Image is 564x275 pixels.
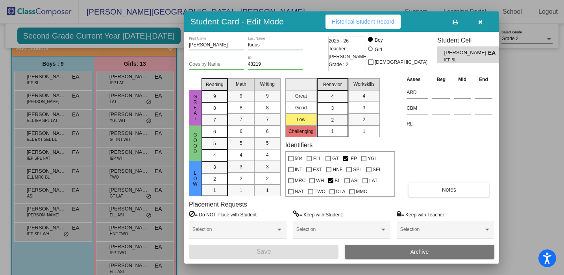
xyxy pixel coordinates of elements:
[349,154,357,163] span: IEP
[240,92,242,100] span: 9
[260,81,275,88] span: Writing
[213,93,216,100] span: 9
[240,116,242,123] span: 7
[213,164,216,171] span: 3
[240,104,242,111] span: 8
[331,93,334,100] span: 4
[213,140,216,147] span: 5
[345,245,494,259] button: Archive
[407,118,428,130] input: assessment
[369,176,377,185] span: LAT
[374,46,382,53] div: Girl
[189,210,258,218] label: = Do NOT Place with Student:
[190,17,284,26] h3: Student Card - Edit Mode
[333,165,342,174] span: HNF
[473,75,494,84] th: End
[442,186,456,193] span: Notes
[405,75,430,84] th: Asses
[213,187,216,194] span: 1
[314,187,325,196] span: TWO
[240,151,242,159] span: 4
[295,165,302,174] span: INT
[336,187,345,196] span: DLA
[351,176,359,185] span: ASI
[266,151,269,159] span: 4
[285,141,313,149] label: Identifiers
[266,116,269,123] span: 7
[316,176,324,185] span: WH
[488,49,499,57] span: EA
[213,128,216,135] span: 6
[325,15,401,29] button: Historical Student Record
[362,128,365,135] span: 1
[192,94,199,122] span: Great
[374,37,383,44] div: Boy
[266,163,269,170] span: 3
[189,245,338,259] button: Save
[411,249,429,255] span: Archive
[444,57,483,63] span: IEP BL
[430,75,452,84] th: Beg
[444,49,488,57] span: [PERSON_NAME]
[409,183,489,197] button: Notes
[295,187,304,196] span: NAT
[266,92,269,100] span: 9
[266,187,269,194] span: 1
[192,132,199,154] span: Good
[240,175,242,182] span: 2
[213,116,216,124] span: 7
[295,154,303,163] span: 504
[206,81,224,88] span: Reading
[192,170,199,187] span: Low
[266,175,269,182] span: 2
[331,105,334,112] span: 3
[240,163,242,170] span: 3
[362,92,365,100] span: 4
[332,18,394,25] span: Historical Student Record
[452,75,473,84] th: Mid
[257,248,271,255] span: Save
[437,37,506,44] h3: Student Cell
[248,62,303,67] input: Enter ID
[293,210,343,218] label: = Keep with Student:
[407,87,428,98] input: assessment
[189,62,244,67] input: goes by name
[213,152,216,159] span: 4
[295,176,305,185] span: MRC
[397,210,446,218] label: = Keep with Teacher:
[213,175,216,183] span: 2
[332,154,339,163] span: GT
[240,140,242,147] span: 5
[407,102,428,114] input: assessment
[362,116,365,123] span: 2
[331,128,334,135] span: 1
[266,140,269,147] span: 5
[313,154,322,163] span: ELL
[240,128,242,135] span: 6
[266,128,269,135] span: 6
[331,116,334,124] span: 2
[329,37,349,45] span: 2025 - 26
[375,57,427,67] span: [DEMOGRAPHIC_DATA]
[353,81,375,88] span: Workskills
[356,187,367,196] span: MMC
[362,104,365,111] span: 3
[266,104,269,111] span: 8
[189,201,247,208] label: Placement Requests
[373,165,382,174] span: SEL
[353,165,362,174] span: SPL
[213,105,216,112] span: 8
[236,81,246,88] span: Math
[368,154,377,163] span: YGL
[313,165,322,174] span: EXT
[329,61,348,68] span: Grade : 2
[323,81,342,88] span: Behavior
[240,187,242,194] span: 1
[335,176,340,185] span: BL
[329,45,368,61] span: Teacher: [PERSON_NAME]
